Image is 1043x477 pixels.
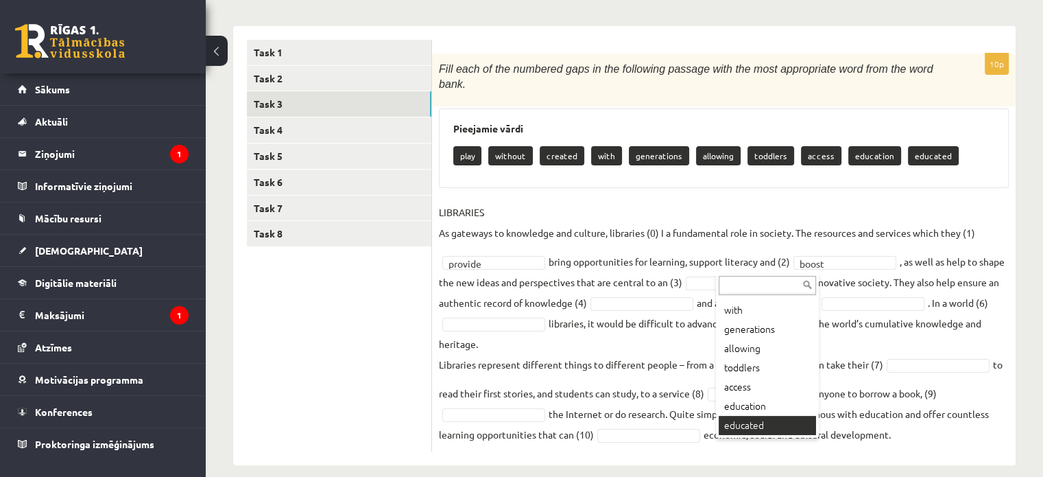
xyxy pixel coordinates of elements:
[719,397,816,416] div: education
[719,301,816,320] div: with
[719,416,816,435] div: educated
[719,377,816,397] div: access
[719,320,816,339] div: generations
[719,358,816,377] div: toddlers
[719,339,816,358] div: allowing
